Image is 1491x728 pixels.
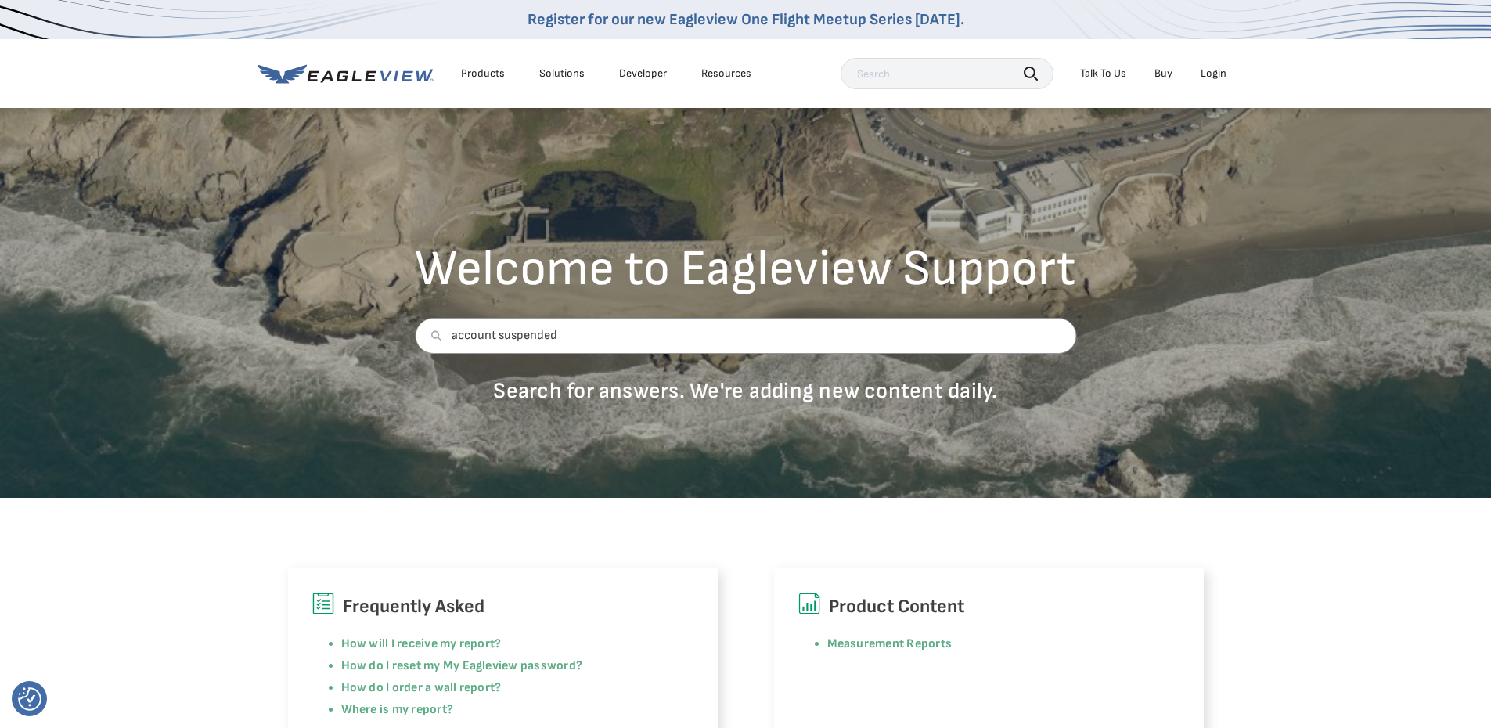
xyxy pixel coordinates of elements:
div: Talk To Us [1080,67,1126,81]
div: Login [1201,67,1226,81]
input: Search support content [415,318,1076,354]
div: Resources [701,67,751,81]
a: Register for our new Eagleview One Flight Meetup Series [DATE]. [528,10,964,29]
a: Buy [1154,67,1172,81]
a: How do I reset my My Eagleview password? [341,658,583,673]
a: Where is my report? [341,702,454,717]
h6: Product Content [798,592,1180,622]
h6: Frequently Asked [312,592,694,622]
a: Measurement Reports [827,636,953,651]
h2: Welcome to Eagleview Support [415,244,1076,294]
button: Consent Preferences [18,687,41,711]
a: How do I order a wall report? [341,680,502,695]
a: Developer [619,67,667,81]
a: How will I receive my report? [341,636,502,651]
img: Revisit consent button [18,687,41,711]
div: Products [461,67,505,81]
p: Search for answers. We're adding new content daily. [415,377,1076,405]
div: Solutions [539,67,585,81]
input: Search [841,58,1053,89]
